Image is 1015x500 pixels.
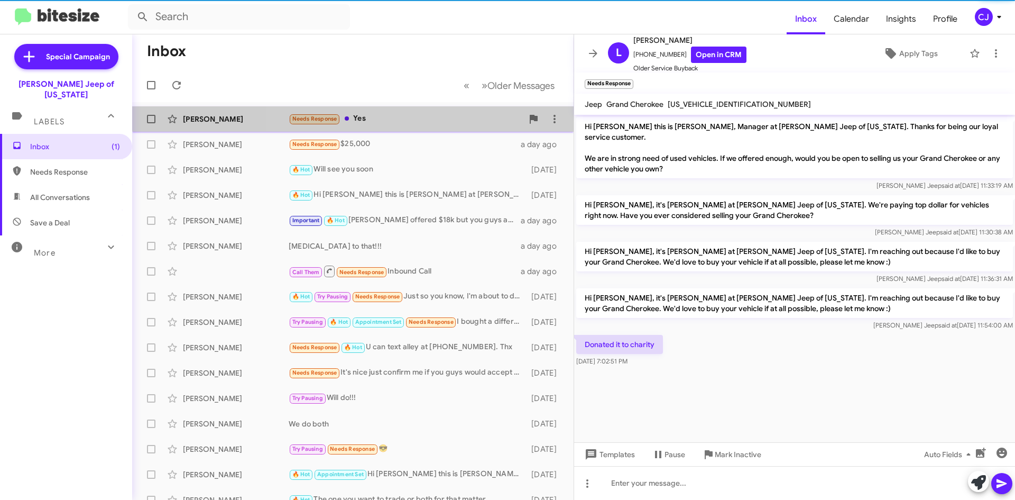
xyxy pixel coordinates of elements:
p: Hi [PERSON_NAME] this is [PERSON_NAME], Manager at [PERSON_NAME] Jeep of [US_STATE]. Thanks for b... [576,117,1013,178]
a: Special Campaign [14,44,118,69]
div: U can text alley at [PHONE_NUMBER]. Thx [289,341,526,353]
button: Next [475,75,561,96]
span: said at [942,181,960,189]
a: Open in CRM [691,47,746,63]
button: CJ [966,8,1003,26]
div: $25,000 [289,138,521,150]
div: [PERSON_NAME] [183,317,289,328]
span: Older Service Buyback [633,63,746,74]
div: Hi [PERSON_NAME] this is [PERSON_NAME] at [PERSON_NAME] Jeep of [US_STATE]. Just wanted to follow... [289,189,526,201]
div: [PERSON_NAME] [183,469,289,480]
div: [PERSON_NAME] [183,215,289,226]
span: Try Pausing [292,319,323,325]
span: said at [938,321,957,329]
span: [PERSON_NAME] [633,34,746,47]
div: I bought a different vehicle I bought a brand new suv for what you wanted for the used compass [289,316,526,328]
span: L [616,44,622,61]
div: a day ago [521,139,565,150]
span: Needs Response [30,167,120,177]
span: Special Campaign [46,51,110,62]
div: [DATE] [526,393,565,404]
button: Auto Fields [916,445,983,464]
div: [DATE] [526,317,565,328]
div: [PERSON_NAME] [183,393,289,404]
div: a day ago [521,266,565,277]
span: Try Pausing [292,446,323,452]
span: Appointment Set [317,471,364,478]
span: » [482,79,487,92]
span: Try Pausing [292,395,323,402]
h1: Inbox [147,43,186,60]
span: « [464,79,469,92]
span: 🔥 Hot [327,217,345,224]
span: [PERSON_NAME] Jeep [DATE] 11:30:38 AM [875,228,1013,236]
div: [MEDICAL_DATA] to that!!! [289,241,521,251]
div: [DATE] [526,368,565,378]
p: Hi [PERSON_NAME], it's [PERSON_NAME] at [PERSON_NAME] Jeep of [US_STATE]. I'm reaching out becaus... [576,288,1013,318]
a: Profile [925,4,966,34]
div: [PERSON_NAME] [183,368,289,378]
span: [DATE] 7:02:51 PM [576,357,628,365]
span: Older Messages [487,80,555,92]
span: Save a Deal [30,217,70,228]
div: [DATE] [526,444,565,454]
button: Apply Tags [856,44,964,63]
span: Mark Inactive [715,445,761,464]
div: [DATE] [526,419,565,429]
a: Insights [878,4,925,34]
div: [DATE] [526,469,565,480]
span: All Conversations [30,192,90,203]
span: Needs Response [292,141,337,148]
span: [PHONE_NUMBER] [633,47,746,63]
span: Templates [583,445,635,464]
div: [DATE] [526,165,565,175]
span: Labels [34,117,64,126]
button: Previous [457,75,476,96]
div: [PERSON_NAME] [183,190,289,201]
div: [PERSON_NAME] [183,292,289,302]
span: 🔥 Hot [292,293,310,300]
a: Calendar [825,4,878,34]
span: More [34,248,56,258]
div: [DATE] [526,292,565,302]
span: Inbox [787,4,825,34]
div: CJ [975,8,993,26]
span: Call Them [292,269,320,276]
span: Grand Cherokee [606,99,663,109]
button: Mark Inactive [694,445,770,464]
div: Hi [PERSON_NAME] this is [PERSON_NAME] at [PERSON_NAME] Jeep of [US_STATE]. Just wanted to follow... [289,468,526,480]
span: [PERSON_NAME] Jeep [DATE] 11:33:19 AM [876,181,1013,189]
span: Needs Response [330,446,375,452]
span: Inbox [30,141,120,152]
span: Jeep [585,99,602,109]
button: Templates [574,445,643,464]
span: Needs Response [292,344,337,351]
div: Will do!!! [289,392,526,404]
span: [PERSON_NAME] Jeep [DATE] 11:54:00 AM [873,321,1013,329]
span: said at [942,275,960,283]
span: 🔥 Hot [330,319,348,325]
div: [PERSON_NAME] [183,444,289,454]
span: Apply Tags [899,44,938,63]
span: 🔥 Hot [292,166,310,173]
div: [PERSON_NAME] [183,139,289,150]
nav: Page navigation example [458,75,561,96]
span: Important [292,217,320,224]
span: Needs Response [339,269,384,276]
span: Pause [665,445,685,464]
div: [PERSON_NAME] [183,165,289,175]
div: [PERSON_NAME] [183,241,289,251]
small: Needs Response [585,79,633,89]
span: [PERSON_NAME] Jeep [DATE] 11:36:31 AM [876,275,1013,283]
div: [DATE] [526,342,565,353]
span: Needs Response [409,319,454,325]
div: It's nice just confirm me if you guys would accept the trade in [289,367,526,379]
span: Needs Response [292,369,337,376]
span: 🔥 Hot [344,344,362,351]
div: a day ago [521,241,565,251]
input: Search [128,4,350,30]
button: Pause [643,445,694,464]
p: Donated it to charity [576,335,663,354]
